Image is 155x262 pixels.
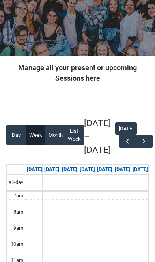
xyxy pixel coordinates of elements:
button: [DATE] [115,122,137,135]
a: Go to September 11, 2025 [95,165,114,174]
a: Go to September 13, 2025 [131,165,149,174]
img: REDU_GREY_LINE [6,99,149,101]
a: Go to September 8, 2025 [43,165,61,174]
a: Go to September 12, 2025 [113,165,132,174]
button: Previous Week [119,135,136,148]
span: all-day [7,178,25,186]
div: 8am [12,208,25,216]
a: Go to September 10, 2025 [78,165,97,174]
button: Day [6,125,26,145]
button: Next Week [136,135,153,148]
button: List Week [64,125,84,145]
div: 9am [12,224,25,232]
div: 7am [12,192,25,200]
h2: Manage all your present or upcoming Sessions here [6,62,149,84]
h2: [DATE] – [DATE] [84,117,100,157]
a: Go to September 9, 2025 [60,165,79,174]
div: 10am [9,240,25,248]
button: Week [26,125,45,145]
button: Month [45,125,65,145]
a: Go to September 7, 2025 [25,165,44,174]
